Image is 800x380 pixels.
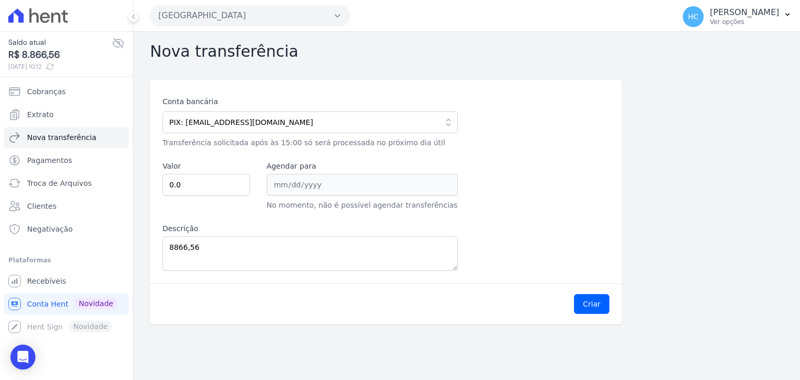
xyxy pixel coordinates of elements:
span: Negativação [27,224,73,234]
label: Agendar para [267,161,458,172]
p: No momento, não é possível agendar transferências [267,200,458,211]
span: Extrato [27,109,54,120]
a: Cobranças [4,81,129,102]
button: [GEOGRAPHIC_DATA] [150,5,350,26]
span: Clientes [27,201,56,211]
span: HC [688,13,698,20]
a: Nova transferência [4,127,129,148]
a: Clientes [4,196,129,217]
span: Saldo atual [8,37,112,48]
span: Novidade [74,298,117,309]
label: Conta bancária [162,96,458,107]
nav: Sidebar [8,81,124,337]
span: Pagamentos [27,155,72,166]
label: Valor [162,161,250,172]
span: Conta Hent [27,299,68,309]
a: Negativação [4,219,129,239]
p: Ver opções [710,18,779,26]
a: Recebíveis [4,271,129,292]
div: Open Intercom Messenger [10,345,35,370]
button: Criar [574,294,609,314]
a: Conta Hent Novidade [4,294,129,314]
a: Extrato [4,104,129,125]
label: Descrição [162,223,458,234]
span: Nova transferência [27,132,96,143]
a: Pagamentos [4,150,129,171]
p: Transferência solicitada após às 15:00 só será processada no próximo dia útil [162,137,458,148]
button: HC [PERSON_NAME] Ver opções [674,2,800,31]
span: Cobranças [27,86,66,97]
div: Plataformas [8,254,124,267]
span: Troca de Arquivos [27,178,92,188]
p: [PERSON_NAME] [710,7,779,18]
span: R$ 8.866,56 [8,48,112,62]
span: [DATE] 10:12 [8,62,112,71]
span: Recebíveis [27,276,66,286]
a: Troca de Arquivos [4,173,129,194]
h2: Nova transferência [150,42,783,61]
